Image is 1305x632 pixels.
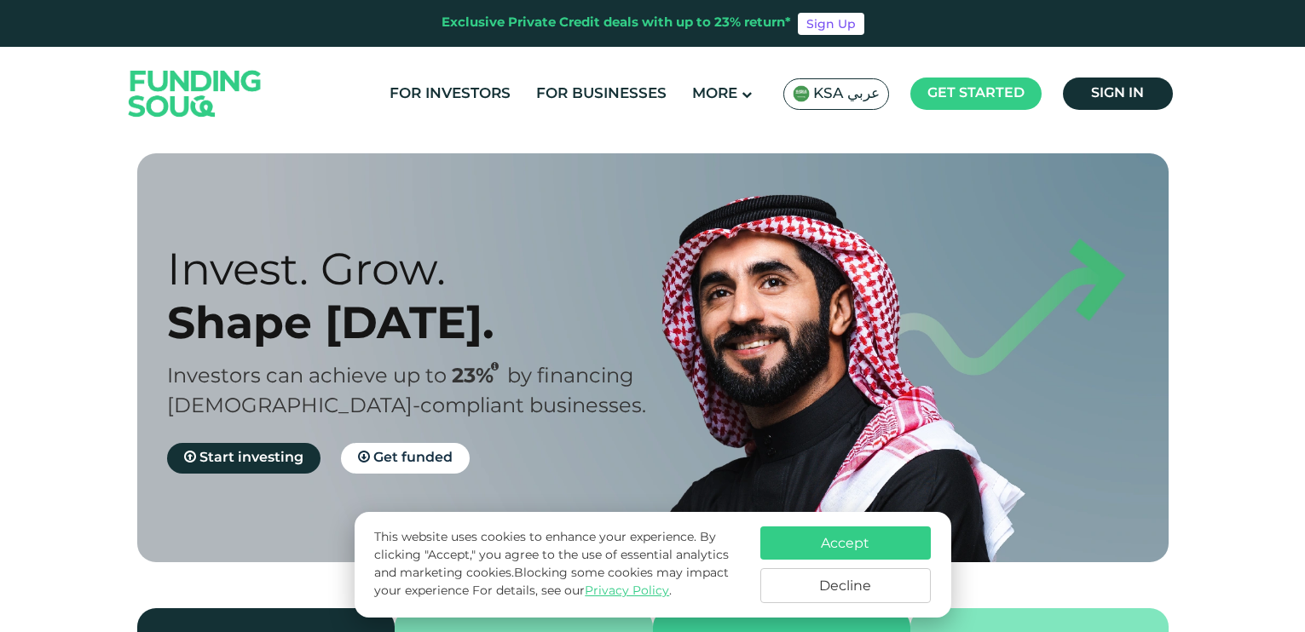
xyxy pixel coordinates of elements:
[1063,78,1173,110] a: Sign in
[112,50,279,136] img: Logo
[167,367,447,387] span: Investors can achieve up to
[373,451,453,464] span: Get funded
[532,80,671,108] a: For Businesses
[813,84,880,104] span: KSA عربي
[374,529,742,600] p: This website uses cookies to enhance your experience. By clicking "Accept," you agree to the use ...
[167,443,320,474] a: Start investing
[199,451,303,464] span: Start investing
[167,242,683,296] div: Invest. Grow.
[491,362,499,371] i: 23% IRR (expected) ~ 15% Net yield (expected)
[167,296,683,349] div: Shape [DATE].
[798,13,864,35] a: Sign Up
[760,526,931,560] button: Accept
[472,585,672,597] span: For details, see our .
[760,568,931,603] button: Decline
[692,87,737,101] span: More
[385,80,515,108] a: For Investors
[452,367,507,387] span: 23%
[585,585,669,597] a: Privacy Policy
[341,443,470,474] a: Get funded
[374,567,729,597] span: Blocking some cookies may impact your experience
[1091,87,1144,100] span: Sign in
[927,87,1025,100] span: Get started
[793,85,810,102] img: SA Flag
[442,14,791,33] div: Exclusive Private Credit deals with up to 23% return*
